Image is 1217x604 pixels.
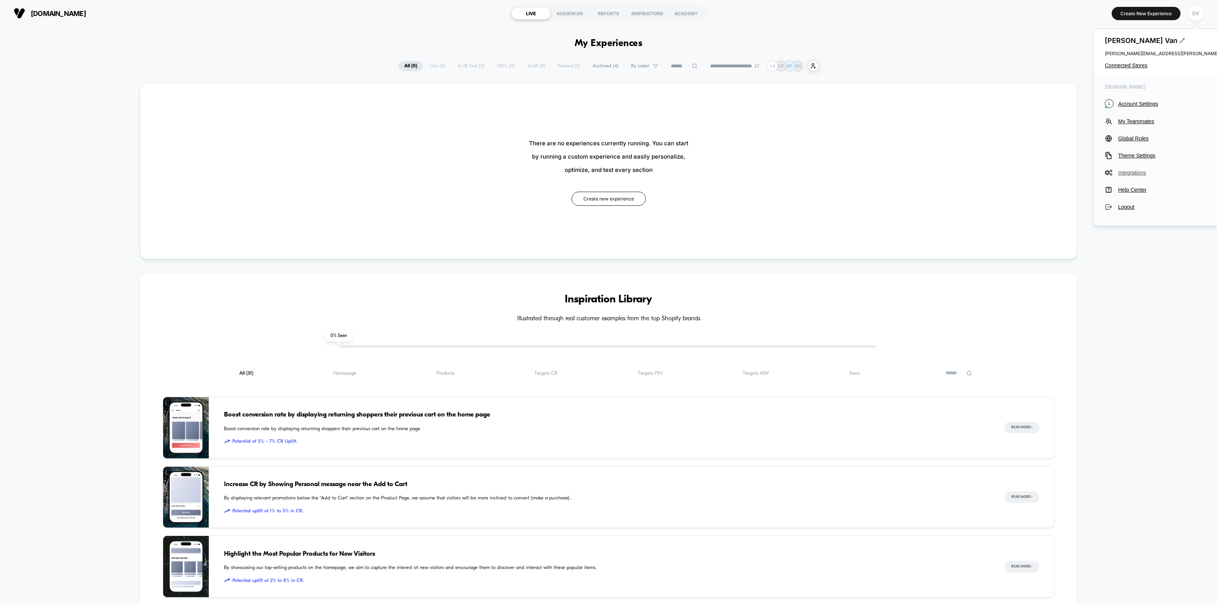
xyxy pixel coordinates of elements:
button: Read More> [1004,561,1039,572]
span: By displaying relevant promotions below the "Add to Cart" section on the Product Page, we assume ... [224,494,989,502]
button: Read More> [1004,422,1039,433]
div: DV [1188,6,1203,21]
span: Archived ( 4 ) [587,61,624,71]
span: Highlight the Most Popular Products for New Visitors [224,549,989,559]
span: Boost conversion rate by displaying returning shoppers their previous cart on the home page [224,425,989,433]
span: There are no experiences currently running. You can start by running a custom experience and easi... [529,137,688,176]
span: Potential uplift of 1% to 5% in CR. [224,507,989,515]
div: AUDIENCES [550,7,589,19]
span: 0 % Seen [326,330,351,342]
img: By displaying relevant promotions below the "Add to Cart" section on the Product Page, we assume ... [163,467,209,528]
span: All ( 0 ) [399,61,423,71]
span: By Label [631,63,649,69]
p: VP [786,63,792,69]
h1: My Experiences [575,38,643,49]
span: Homepage [333,370,356,376]
span: [DOMAIN_NAME] [31,10,86,17]
div: LIVE [512,7,550,19]
span: Targets AOV [743,370,769,376]
span: All [239,370,253,376]
span: Potential uplift of 2% to 8% in CR. [224,577,989,585]
div: + 4 [767,60,778,72]
span: By showcasing our top-selling products on the homepage, we aim to capture the interest of new vis... [224,564,989,572]
i: L [1105,99,1114,108]
div: INSPIRATIONS [628,7,667,19]
span: Potential of 5% - 7% CR Uplift. [224,438,989,445]
button: Create New Experience [1112,7,1180,20]
span: Seen [849,370,860,376]
img: end [755,64,759,68]
span: Increase CR by Showing Personal message near the Add to Cart [224,480,989,490]
h3: Inspiration Library [163,294,1054,306]
p: HN [794,63,801,69]
p: DP [778,63,784,69]
button: Create new experience [572,192,646,206]
span: Targets PSV [638,370,663,376]
span: Targets CR [534,370,558,376]
h4: Illustrated through real customer examples from the top Shopify brands [163,315,1054,323]
img: Boost conversion rate by displaying returning shoppers their previous cart on the home page [163,397,209,458]
div: ACADEMY [667,7,705,19]
button: DV [1186,6,1206,21]
button: Read More> [1004,491,1039,503]
img: By showcasing our top-selling products on the homepage, we aim to capture the interest of new vis... [163,536,209,597]
span: Boost conversion rate by displaying returning shoppers their previous cart on the home page [224,410,989,420]
span: Products [437,370,454,376]
img: Visually logo [14,8,25,19]
div: REPORTS [589,7,628,19]
button: [DOMAIN_NAME] [11,7,88,19]
span: ( 31 ) [246,371,253,376]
